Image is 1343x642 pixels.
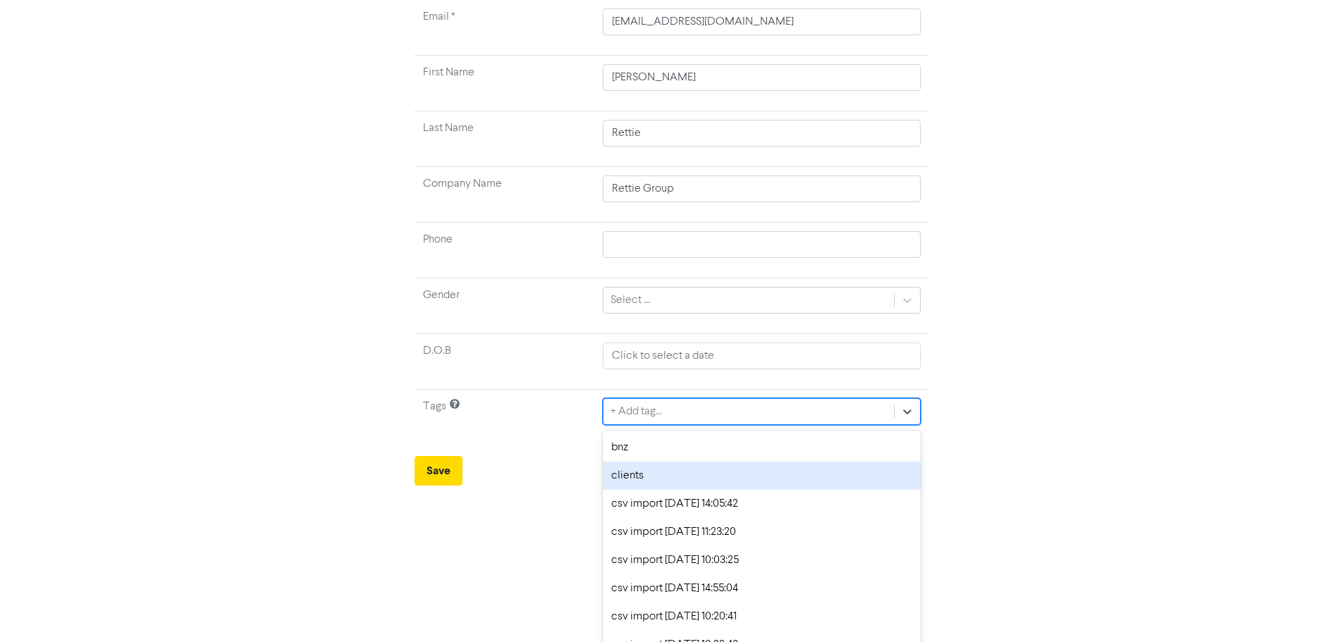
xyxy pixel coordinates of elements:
[603,603,920,631] div: csv import [DATE] 10:20:41
[611,292,650,309] div: Select ...
[415,223,595,278] td: Phone
[611,403,662,420] div: + Add tag...
[603,342,920,369] input: Click to select a date
[415,278,595,334] td: Gender
[603,546,920,574] div: csv import [DATE] 10:03:25
[603,433,920,462] div: bnz
[603,490,920,518] div: csv import [DATE] 14:05:42
[603,462,920,490] div: clients
[415,56,595,111] td: First Name
[415,111,595,167] td: Last Name
[603,518,920,546] div: csv import [DATE] 11:23:20
[415,167,595,223] td: Company Name
[415,456,462,486] button: Save
[415,334,595,390] td: D.O.B
[603,574,920,603] div: csv import [DATE] 14:55:04
[415,390,595,445] td: Tags
[1273,574,1343,642] iframe: Chat Widget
